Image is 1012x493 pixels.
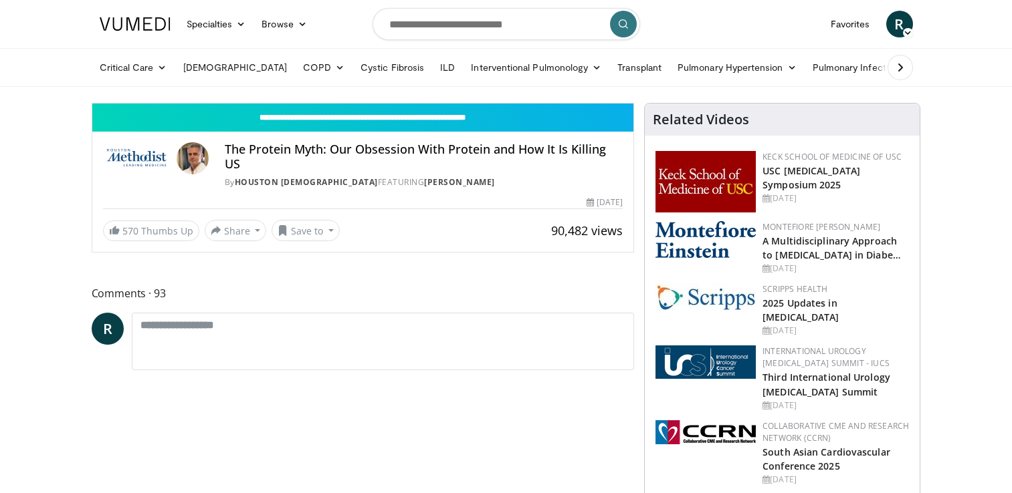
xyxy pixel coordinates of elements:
[655,420,756,444] img: a04ee3ba-8487-4636-b0fb-5e8d268f3737.png.150x105_q85_autocrop_double_scale_upscale_version-0.2.png
[432,54,463,81] a: ILD
[92,54,175,81] a: Critical Care
[763,446,890,472] a: South Asian Cardiovascular Conference 2025
[295,54,352,81] a: COPD
[235,176,378,188] a: Houston [DEMOGRAPHIC_DATA]
[763,325,909,337] div: [DATE]
[763,234,901,261] a: A Multidisciplinary Approach to [MEDICAL_DATA] in Diabe…
[100,17,171,31] img: VuMedi Logo
[823,11,878,37] a: Favorites
[805,54,920,81] a: Pulmonary Infection
[92,285,635,302] span: Comments 93
[254,11,315,37] a: Browse
[763,263,909,275] div: [DATE]
[763,221,880,232] a: Montefiore [PERSON_NAME]
[103,142,171,174] img: Houston Methodist
[424,176,495,188] a: [PERSON_NAME]
[763,151,902,162] a: Keck School of Medicine of USC
[551,222,623,238] span: 90,482 views
[92,313,124,345] a: R
[653,112,749,128] h4: Related Videos
[763,474,909,486] div: [DATE]
[175,54,295,81] a: [DEMOGRAPHIC_DATA]
[177,142,209,174] img: Avatar
[886,11,913,37] a: R
[225,142,623,171] h4: The Protein Myth: Our Obsession With Protein and How It Is Killing US
[352,54,432,81] a: Cystic Fibrosis
[609,54,670,81] a: Transplant
[670,54,805,81] a: Pulmonary Hypertension
[655,151,756,212] img: 7b941f1f-d101-407a-8bfa-07bd47db01ba.png.150x105_q85_autocrop_double_scale_upscale_version-0.2.jpg
[763,420,909,444] a: Collaborative CME and Research Network (CCRN)
[225,176,623,188] div: By FEATURING
[763,371,890,397] a: Third International Urology [MEDICAL_DATA] Summit
[122,224,138,237] span: 570
[205,220,267,241] button: Share
[763,345,890,369] a: International Urology [MEDICAL_DATA] Summit - IUCS
[655,221,756,258] img: b0142b4c-93a1-4b58-8f91-5265c282693c.png.150x105_q85_autocrop_double_scale_upscale_version-0.2.png
[763,283,827,295] a: Scripps Health
[763,297,839,323] a: 2025 Updates in [MEDICAL_DATA]
[587,196,623,208] div: [DATE]
[763,399,909,412] div: [DATE]
[763,192,909,204] div: [DATE]
[655,345,756,379] img: 62fb9566-9173-4071-bcb6-e47c745411c0.png.150x105_q85_autocrop_double_scale_upscale_version-0.2.png
[272,220,340,241] button: Save to
[463,54,609,81] a: Interventional Pulmonology
[763,164,860,191] a: USC [MEDICAL_DATA] Symposium 2025
[655,283,756,311] img: c9f2b0b7-b02a-4276-a72a-b0cbb4230bc1.jpg.150x105_q85_autocrop_double_scale_upscale_version-0.2.jpg
[373,8,640,40] input: Search topics, interventions
[103,220,199,241] a: 570 Thumbs Up
[179,11,254,37] a: Specialties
